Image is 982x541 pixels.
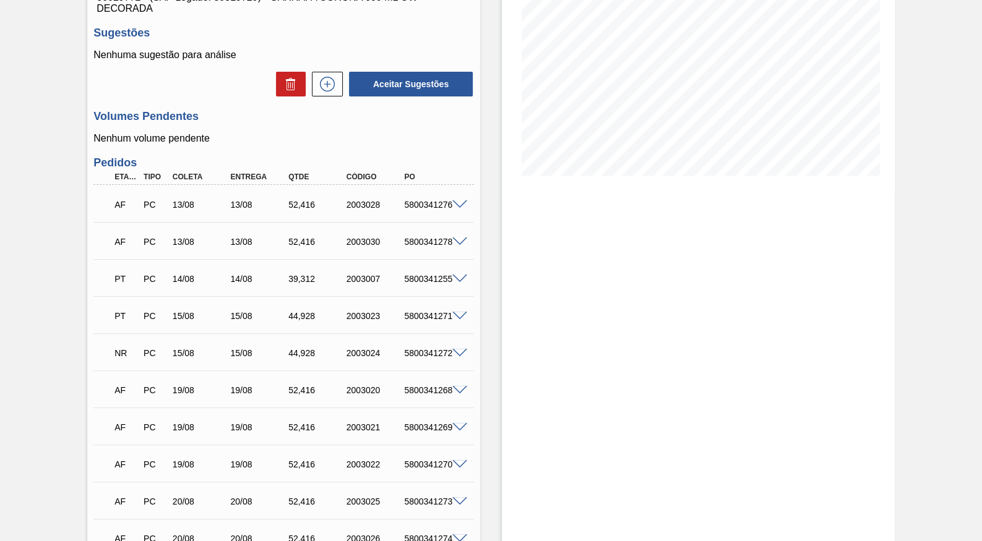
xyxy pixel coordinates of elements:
[285,200,349,210] div: 52,416
[227,173,291,181] div: Entrega
[285,385,349,395] div: 52,416
[270,72,306,96] div: Excluir Sugestões
[93,110,474,123] h3: Volumes Pendentes
[170,459,233,469] div: 19/08/2025
[227,496,291,506] div: 20/08/2025
[170,422,233,432] div: 19/08/2025
[285,274,349,284] div: 39,312
[227,459,291,469] div: 19/08/2025
[170,385,233,395] div: 19/08/2025
[227,385,291,395] div: 19/08/2025
[401,173,465,181] div: PO
[343,70,474,98] div: Aceitar Sugestões
[93,133,474,144] p: Nenhum volume pendente
[285,459,349,469] div: 52,416
[93,156,474,169] h3: Pedidos
[111,339,140,367] div: Nota rejeitada
[140,348,170,358] div: Pedido de Compra
[343,274,407,284] div: 2003007
[170,311,233,321] div: 15/08/2025
[285,311,349,321] div: 44,928
[343,200,407,210] div: 2003028
[111,451,140,478] div: Aguardando Faturamento
[114,422,137,432] p: AF
[111,228,140,255] div: Aguardando Faturamento
[227,200,291,210] div: 13/08/2025
[140,200,170,210] div: Pedido de Compra
[170,496,233,506] div: 20/08/2025
[227,237,291,247] div: 13/08/2025
[227,274,291,284] div: 14/08/2025
[401,311,465,321] div: 5800341271
[114,385,137,395] p: AF
[170,200,233,210] div: 13/08/2025
[114,496,137,506] p: AF
[170,274,233,284] div: 14/08/2025
[170,348,233,358] div: 15/08/2025
[111,173,140,181] div: Etapa
[140,422,170,432] div: Pedido de Compra
[285,237,349,247] div: 52,416
[401,422,465,432] div: 5800341269
[285,348,349,358] div: 44,928
[111,302,140,330] div: Pedido em Trânsito
[285,422,349,432] div: 52,416
[111,265,140,292] div: Pedido em Trânsito
[227,311,291,321] div: 15/08/2025
[140,496,170,506] div: Pedido de Compra
[306,72,343,96] div: Nova sugestão
[401,385,465,395] div: 5800341268
[114,274,137,284] p: PT
[227,422,291,432] div: 19/08/2025
[343,385,407,395] div: 2003020
[93,27,474,40] h3: Sugestões
[343,237,407,247] div: 2003030
[343,496,407,506] div: 2003025
[227,348,291,358] div: 15/08/2025
[111,191,140,218] div: Aguardando Faturamento
[111,414,140,441] div: Aguardando Faturamento
[401,237,465,247] div: 5800341278
[140,385,170,395] div: Pedido de Compra
[285,173,349,181] div: Qtde
[401,274,465,284] div: 5800341255
[343,311,407,321] div: 2003023
[285,496,349,506] div: 52,416
[114,348,137,358] p: NR
[349,72,473,96] button: Aceitar Sugestões
[343,173,407,181] div: Código
[140,173,170,181] div: Tipo
[111,488,140,515] div: Aguardando Faturamento
[343,459,407,469] div: 2003022
[170,173,233,181] div: Coleta
[114,237,137,247] p: AF
[114,311,137,321] p: PT
[343,422,407,432] div: 2003021
[140,311,170,321] div: Pedido de Compra
[114,459,137,469] p: AF
[343,348,407,358] div: 2003024
[140,459,170,469] div: Pedido de Compra
[111,377,140,404] div: Aguardando Faturamento
[401,200,465,210] div: 5800341276
[140,274,170,284] div: Pedido de Compra
[114,200,137,210] p: AF
[170,237,233,247] div: 13/08/2025
[401,496,465,506] div: 5800341273
[401,348,465,358] div: 5800341272
[140,237,170,247] div: Pedido de Compra
[401,459,465,469] div: 5800341270
[93,49,474,61] p: Nenhuma sugestão para análise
